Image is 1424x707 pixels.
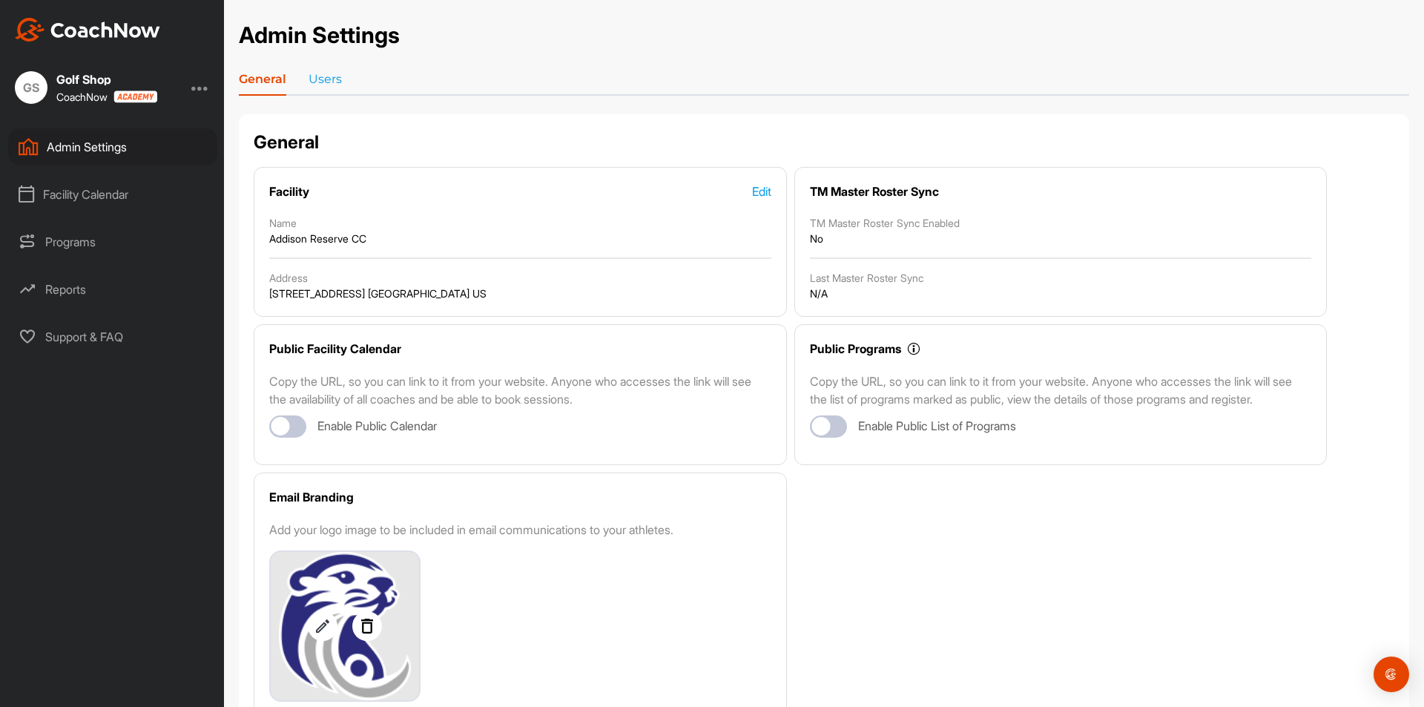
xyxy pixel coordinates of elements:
[269,340,401,358] div: Public Facility Calendar
[269,521,771,539] div: Add your logo image to be included in email communications to your athletes.
[317,418,437,434] span: Enable Public Calendar
[269,215,771,231] div: Name
[858,418,1016,434] span: Enable Public List of Programs
[810,215,1312,231] div: TM Master Roster Sync Enabled
[810,182,939,200] div: TM Master Roster Sync
[352,617,382,635] img: svg+xml;base64,PHN2ZyB3aWR0aD0iMjQiIGhlaWdodD0iMjQiIHZpZXdCb3g9IjAgMCAyNCAyNCIgZmlsbD0ibm9uZSIgeG...
[1374,657,1409,692] div: Open Intercom Messenger
[269,372,771,408] p: Copy the URL, so you can link to it from your website. Anyone who accesses the link will see the ...
[254,129,319,156] h2: General
[15,71,47,104] div: GS
[113,91,157,103] img: CoachNow acadmey
[239,70,286,94] a: General
[810,340,901,358] div: Public Programs
[309,70,342,94] a: Users
[810,372,1312,408] p: Copy the URL, so you can link to it from your website. Anyone who accesses the link will see the ...
[8,223,217,260] div: Programs
[269,182,309,200] div: Facility
[271,552,419,700] img: logo
[269,231,771,246] div: Addison Reserve CC
[269,270,771,286] div: Address
[810,286,1312,301] div: N/A
[8,318,217,355] div: Support & FAQ
[56,73,157,85] div: Golf Shop
[15,18,160,42] img: CoachNow
[752,182,771,200] div: Edit
[269,488,354,506] div: Email Branding
[269,286,771,301] div: [STREET_ADDRESS] [GEOGRAPHIC_DATA] US
[8,176,217,213] div: Facility Calendar
[239,19,400,52] h1: Admin Settings
[56,91,157,103] div: CoachNow
[8,128,217,165] div: Admin Settings
[810,231,1312,246] div: No
[810,270,1312,286] div: Last Master Roster Sync
[8,271,217,308] div: Reports
[308,617,337,635] img: svg+xml;base64,PHN2ZyB3aWR0aD0iMjQiIGhlaWdodD0iMjQiIHZpZXdCb3g9IjAgMCAyNCAyNCIgZmlsbD0ibm9uZSIgeG...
